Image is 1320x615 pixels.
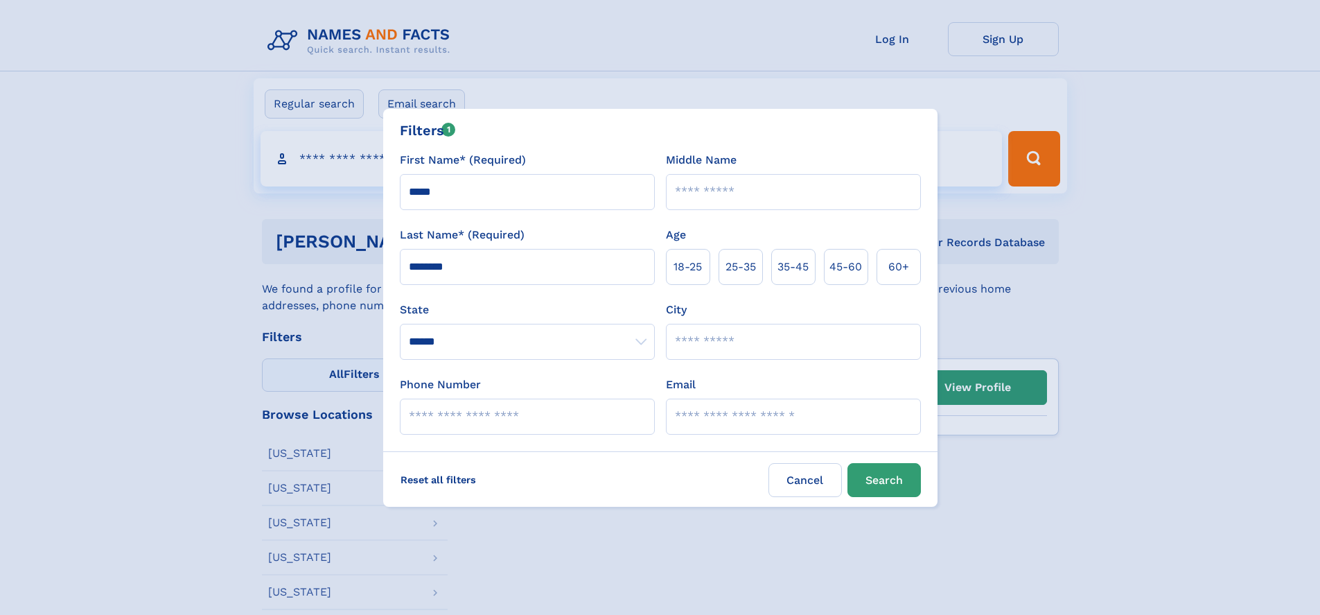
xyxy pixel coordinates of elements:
span: 25‑35 [725,259,756,275]
span: 60+ [888,259,909,275]
label: First Name* (Required) [400,152,526,168]
div: Filters [400,120,456,141]
button: Search [847,463,921,497]
label: Middle Name [666,152,737,168]
label: Phone Number [400,376,481,393]
span: 18‑25 [674,259,702,275]
label: City [666,302,687,318]
span: 45‑60 [829,259,862,275]
label: Reset all filters [391,463,485,496]
span: 35‑45 [777,259,809,275]
label: State [400,302,655,318]
label: Cancel [768,463,842,497]
label: Email [666,376,696,393]
label: Last Name* (Required) [400,227,525,243]
label: Age [666,227,686,243]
